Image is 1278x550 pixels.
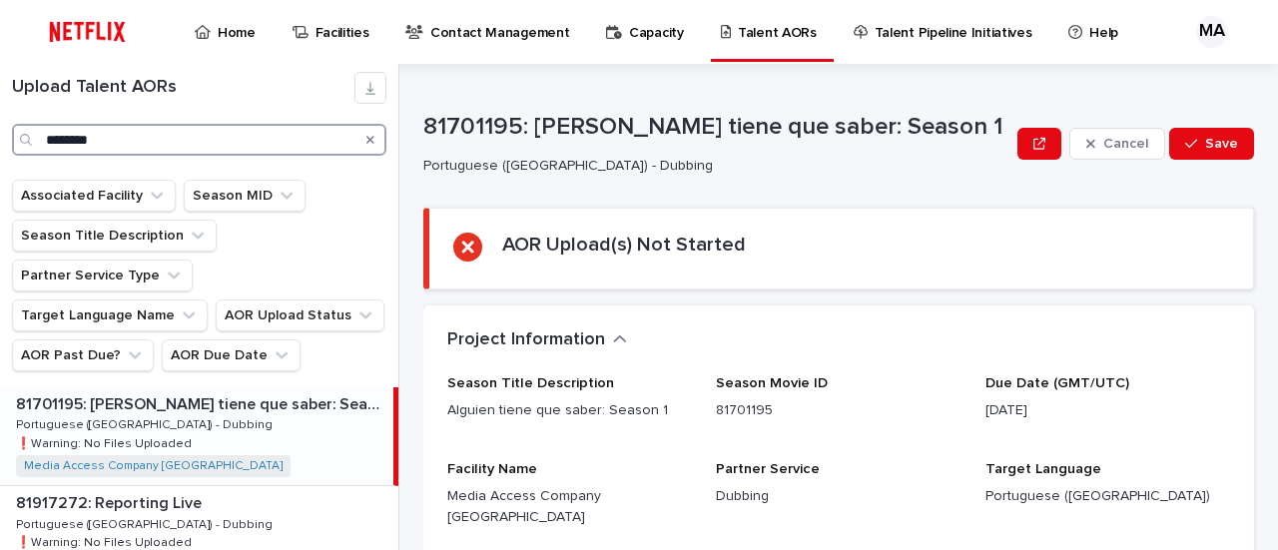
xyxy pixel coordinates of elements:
p: Dubbing [716,486,960,507]
h2: AOR Upload(s) Not Started [502,233,746,257]
a: Media Access Company [GEOGRAPHIC_DATA] [24,459,283,473]
span: Season Title Description [447,376,614,390]
p: Portuguese ([GEOGRAPHIC_DATA]) - Dubbing [16,414,277,432]
span: Season Movie ID [716,376,828,390]
p: Portuguese ([GEOGRAPHIC_DATA]) - Dubbing [423,158,1001,175]
button: Target Language Name [12,299,208,331]
button: AOR Past Due? [12,339,154,371]
button: AOR Due Date [162,339,301,371]
p: 81701195: [PERSON_NAME] tiene que saber: Season 1 [423,113,1009,142]
button: Season MID [184,180,306,212]
p: 81917272: Reporting Live [16,490,206,513]
span: Save [1205,137,1238,151]
p: Portuguese ([GEOGRAPHIC_DATA]) - Dubbing [16,514,277,532]
p: Media Access Company [GEOGRAPHIC_DATA] [447,486,692,528]
p: Portuguese ([GEOGRAPHIC_DATA]) [985,486,1230,507]
div: MA [1196,16,1228,48]
input: Search [12,124,386,156]
span: Partner Service [716,462,820,476]
span: Due Date (GMT/UTC) [985,376,1129,390]
button: Partner Service Type [12,260,193,291]
img: ifQbXi3ZQGMSEF7WDB7W [40,12,135,52]
p: Alguien tiene que saber: Season 1 [447,400,692,421]
button: AOR Upload Status [216,299,384,331]
button: Cancel [1069,128,1165,160]
p: ❗️Warning: No Files Uploaded [16,433,196,451]
p: ❗️Warning: No Files Uploaded [16,532,196,550]
p: 81701195: [PERSON_NAME] tiene que saber: Season 1 [16,391,389,414]
h1: Upload Talent AORs [12,77,354,99]
button: Save [1169,128,1254,160]
button: Season Title Description [12,220,217,252]
p: 81701195 [716,400,960,421]
h2: Project Information [447,329,605,351]
button: Project Information [447,329,627,351]
span: Facility Name [447,462,537,476]
button: Associated Facility [12,180,176,212]
p: [DATE] [985,400,1230,421]
span: Cancel [1103,137,1148,151]
span: Target Language [985,462,1101,476]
